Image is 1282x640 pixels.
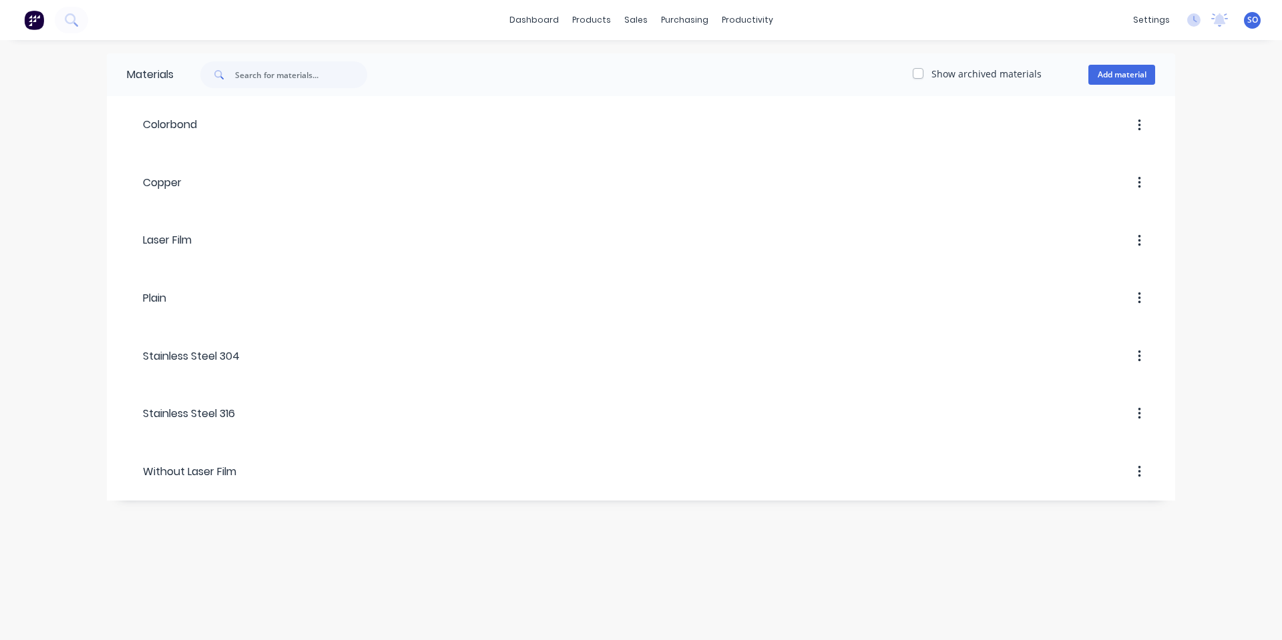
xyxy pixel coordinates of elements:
[235,61,367,88] input: Search for materials...
[127,175,182,191] div: Copper
[127,232,192,248] div: Laser Film
[127,406,235,422] div: Stainless Steel 316
[107,53,174,96] div: Materials
[566,10,618,30] div: products
[1247,14,1258,26] span: SO
[1088,65,1155,85] button: Add material
[931,67,1042,81] label: Show archived materials
[715,10,780,30] div: productivity
[503,10,566,30] a: dashboard
[127,464,236,480] div: Without Laser Film
[127,290,166,306] div: Plain
[1126,10,1177,30] div: settings
[127,117,197,133] div: Colorbond
[127,348,240,364] div: Stainless Steel 304
[654,10,715,30] div: purchasing
[24,10,44,30] img: Factory
[618,10,654,30] div: sales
